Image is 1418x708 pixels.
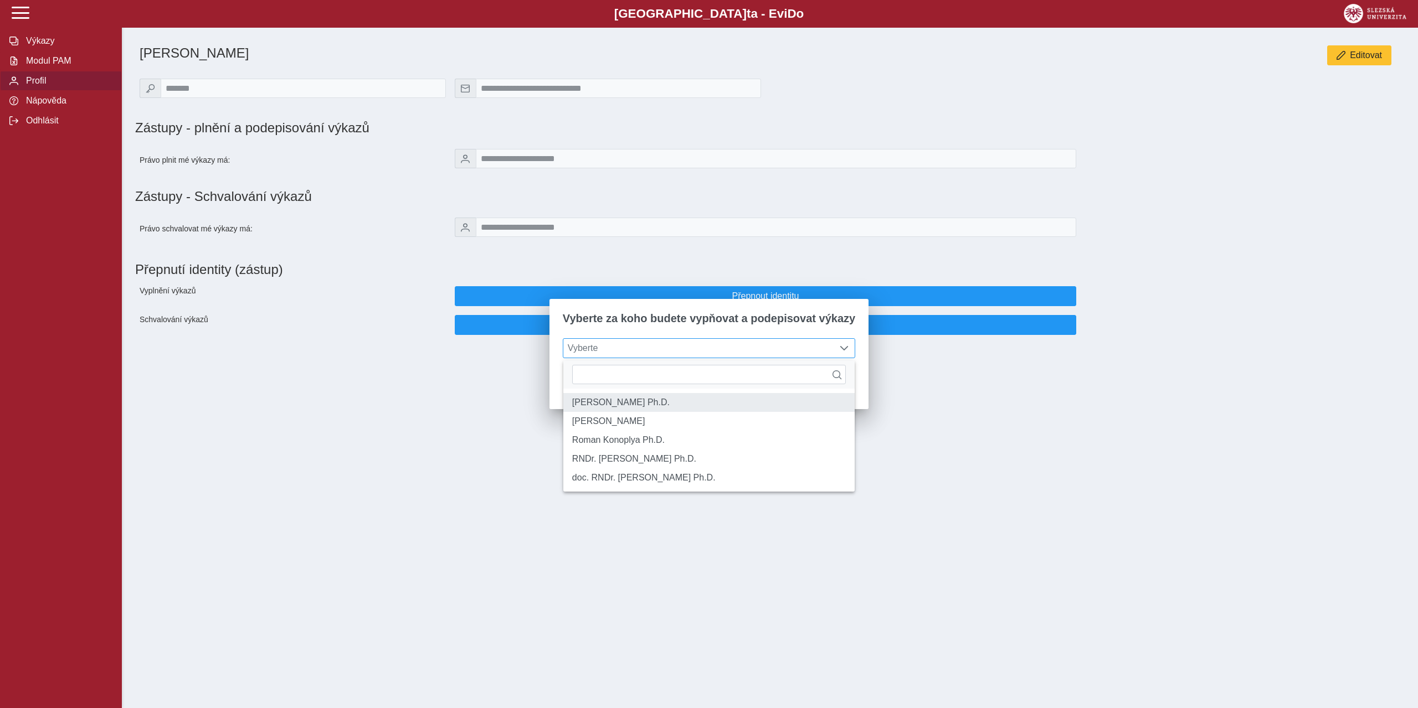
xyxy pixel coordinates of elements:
h1: Zástupy - plnění a podepisování výkazů [135,120,971,136]
li: doc. RNDr. Gabriel Török Ph.D. [563,468,855,487]
li: RNDr. Ing. Andrea Kotrlová Ph.D. [563,449,855,468]
span: Odhlásit [23,116,112,126]
img: logo_web_su.png [1344,4,1406,23]
div: Schvalování výkazů [135,311,450,339]
h1: Přepnutí identity (zástup) [135,257,1396,282]
span: Přepnout identitu [464,291,1067,301]
h1: [PERSON_NAME] [140,45,971,61]
button: Přepnout identitu [455,315,1076,335]
span: Vyberte za koho budete vypňovat a podepisovat výkazy [563,312,855,325]
li: prof. Marek Abramowicz Ph.D. [563,393,855,412]
span: o [797,7,804,20]
button: Editovat [1327,45,1391,65]
h1: Zástupy - Schvalování výkazů [135,189,1405,204]
div: Vyplnění výkazů [135,282,450,311]
b: [GEOGRAPHIC_DATA] a - Evi [33,7,1385,21]
div: Právo schvalovat mé výkazy má: [135,213,450,244]
button: Přepnout identitu [455,286,1076,306]
span: Editovat [1350,50,1382,60]
span: Profil [23,76,112,86]
span: D [787,7,796,20]
div: Právo plnit mé výkazy má: [135,144,450,175]
span: Modul PAM [23,56,112,66]
span: Nápověda [23,96,112,106]
li: Tobias Fischer [563,412,855,431]
span: t [747,7,751,20]
span: Vyberte [563,339,834,358]
span: Výkazy [23,36,112,46]
span: Přepnout identitu [464,320,1067,330]
li: Roman Konoplya Ph.D. [563,431,855,449]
